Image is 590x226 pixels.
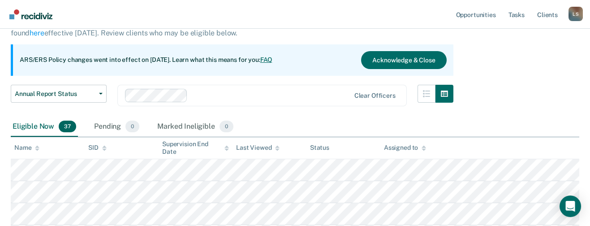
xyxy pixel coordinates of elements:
[11,117,78,137] div: Eligible Now37
[220,121,233,132] span: 0
[11,85,107,103] button: Annual Report Status
[361,51,446,69] button: Acknowledge & Close
[155,117,235,137] div: Marked Ineligible0
[162,140,229,156] div: Supervision End Date
[384,144,426,152] div: Assigned to
[560,196,581,217] div: Open Intercom Messenger
[354,92,396,100] div: Clear officers
[9,9,52,19] img: Recidiviz
[88,144,107,152] div: SID
[310,144,329,152] div: Status
[92,117,141,137] div: Pending0
[568,7,583,21] button: Profile dropdown button
[59,121,76,132] span: 37
[20,56,272,65] p: ARS/ERS Policy changes went into effect on [DATE]. Learn what this means for you:
[14,144,39,152] div: Name
[15,90,95,98] span: Annual Report Status
[260,56,273,63] a: FAQ
[236,144,280,152] div: Last Viewed
[11,20,397,37] p: Supervision clients may be eligible for Annual Report Status if they meet certain criteria. The o...
[125,121,139,132] span: 0
[30,29,44,37] a: here
[568,7,583,21] div: L S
